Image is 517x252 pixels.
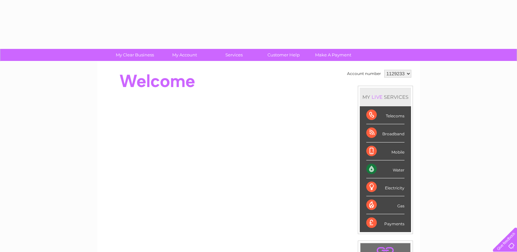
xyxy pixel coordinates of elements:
a: Customer Help [257,49,311,61]
div: Payments [366,214,404,232]
div: Mobile [366,142,404,160]
a: Services [207,49,261,61]
a: Make A Payment [306,49,360,61]
div: Gas [366,196,404,214]
td: Account number [345,68,383,79]
div: Telecoms [366,106,404,124]
div: Electricity [366,178,404,196]
div: Broadband [366,124,404,142]
a: My Account [158,49,211,61]
a: My Clear Business [108,49,162,61]
div: MY SERVICES [360,88,411,106]
div: LIVE [370,94,384,100]
div: Water [366,160,404,178]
